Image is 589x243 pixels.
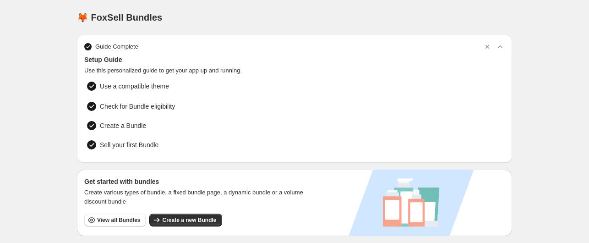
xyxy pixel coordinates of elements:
span: Use this personalized guide to get your app up and running. [84,66,505,75]
h1: 🦊 FoxSell Bundles [77,12,162,23]
span: Create a Bundle [100,121,146,130]
span: Sell your first Bundle [100,140,158,149]
span: Setup Guide [84,55,505,64]
button: View all Bundles [84,214,146,226]
button: Create a new Bundle [149,214,222,226]
span: Check for Bundle eligibility [100,102,175,111]
span: Guide Complete [95,42,138,51]
span: Use a compatible theme [100,82,443,91]
span: Create various types of bundle, a fixed bundle page, a dynamic bundle or a volume discount bundle [84,188,312,206]
h3: Get started with bundles [84,177,312,186]
span: Create a new Bundle [162,216,216,224]
span: View all Bundles [97,216,140,224]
